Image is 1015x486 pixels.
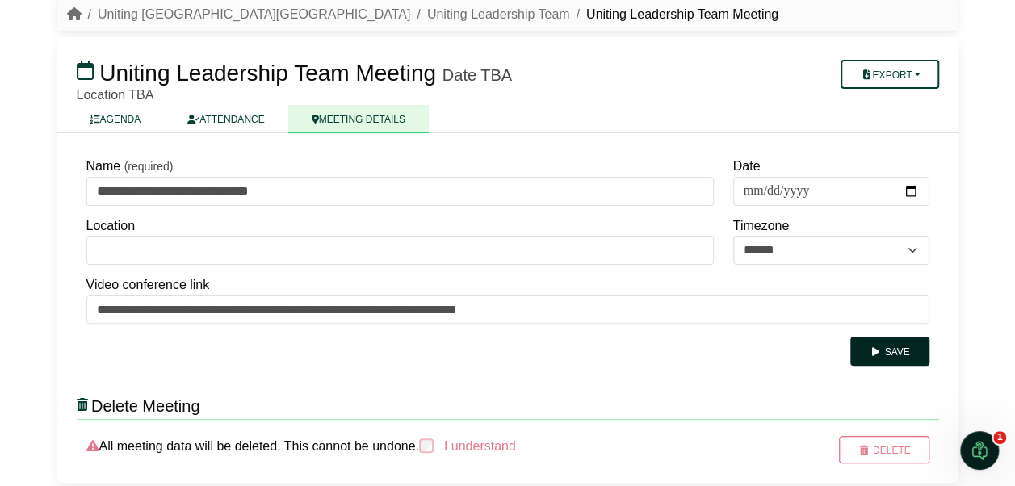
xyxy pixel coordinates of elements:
span: Uniting Leadership Team Meeting [99,61,436,86]
li: Uniting Leadership Team Meeting [569,4,778,25]
nav: breadcrumb [67,4,778,25]
label: Video conference link [86,274,210,295]
span: 1 [993,431,1006,444]
span: Location TBA [77,88,154,102]
button: Save [850,337,929,366]
label: Name [86,156,121,177]
button: Delete [839,436,929,463]
div: All meeting data will be deleted. This cannot be undone. [77,436,795,463]
a: ATTENDANCE [164,105,287,133]
a: MEETING DETAILS [288,105,429,133]
label: Date [733,156,761,177]
label: Location [86,216,136,237]
span: Delete Meeting [91,397,200,415]
button: Export [841,60,938,89]
div: Date TBA [442,65,512,85]
label: Timezone [733,216,790,237]
small: (required) [124,160,174,173]
a: AGENDA [67,105,165,133]
label: I understand [442,436,515,457]
iframe: Intercom live chat [960,431,999,470]
a: Uniting [GEOGRAPHIC_DATA][GEOGRAPHIC_DATA] [98,7,410,21]
a: Uniting Leadership Team [427,7,570,21]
